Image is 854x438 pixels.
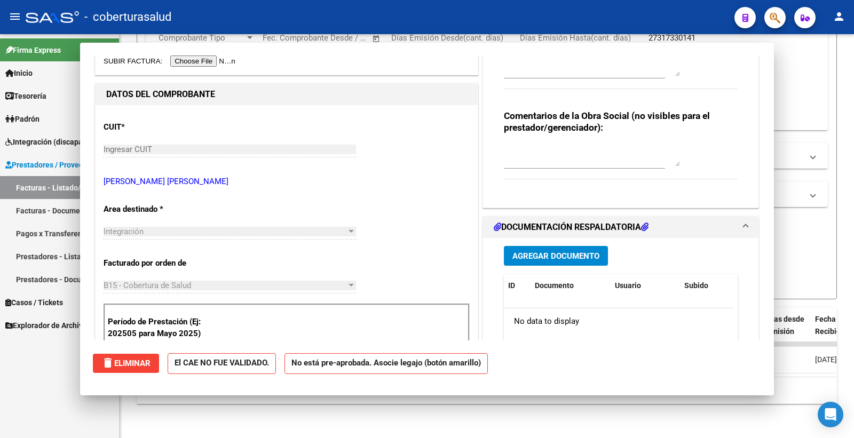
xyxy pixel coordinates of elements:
[93,354,159,373] button: Eliminar
[5,113,39,125] span: Padrón
[263,33,306,43] input: Fecha inicio
[5,90,46,102] span: Tesorería
[5,44,61,56] span: Firma Express
[284,353,488,374] strong: No está pre-aprobada. Asocie legajo (botón amarillo)
[315,33,367,43] input: Fecha fin
[168,353,276,374] strong: El CAE NO FUE VALIDADO.
[104,227,144,236] span: Integración
[104,176,470,188] p: [PERSON_NAME] [PERSON_NAME]
[104,121,213,133] p: CUIT
[611,274,680,297] datatable-header-cell: Usuario
[101,356,114,369] mat-icon: delete
[5,67,33,79] span: Inicio
[104,257,213,269] p: Facturado por orden de
[504,308,733,335] div: No data to display
[104,281,191,290] span: B15 - Cobertura de Salud
[5,136,104,148] span: Integración (discapacidad)
[680,274,733,297] datatable-header-cell: Subido
[684,281,708,290] span: Subido
[483,14,758,208] div: COMENTARIOS
[106,89,215,99] strong: DATOS DEL COMPROBANTE
[763,308,811,355] datatable-header-cell: Días desde Emisión
[504,110,710,133] strong: Comentarios de la Obra Social (no visibles para el prestador/gerenciador):
[615,281,641,290] span: Usuario
[508,281,515,290] span: ID
[101,359,151,368] span: Eliminar
[494,221,649,234] h1: DOCUMENTACIÓN RESPALDATORIA
[104,203,213,216] p: Area destinado *
[84,5,171,29] span: - coberturasalud
[815,315,845,336] span: Fecha Recibido
[504,274,531,297] datatable-header-cell: ID
[370,33,383,45] button: Open calendar
[833,10,845,23] mat-icon: person
[535,281,574,290] span: Documento
[108,316,215,340] p: Período de Prestación (Ej: 202505 para Mayo 2025)
[504,246,608,266] button: Agregar Documento
[767,315,804,336] span: Días desde Emisión
[5,320,91,331] span: Explorador de Archivos
[5,297,63,308] span: Casos / Tickets
[818,402,843,427] div: Open Intercom Messenger
[815,355,837,364] span: [DATE]
[159,33,245,43] span: Comprobante Tipo
[512,251,599,261] span: Agregar Documento
[531,274,611,297] datatable-header-cell: Documento
[483,217,758,238] mat-expansion-panel-header: DOCUMENTACIÓN RESPALDATORIA
[9,10,21,23] mat-icon: menu
[5,159,102,171] span: Prestadores / Proveedores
